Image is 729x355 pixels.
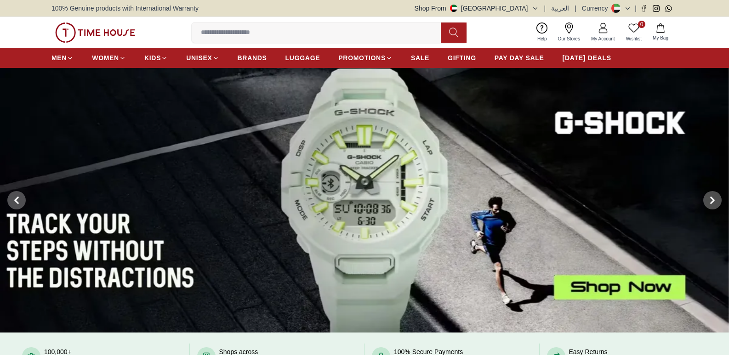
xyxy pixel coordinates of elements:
a: BRANDS [238,50,267,66]
a: UNISEX [186,50,219,66]
a: Whatsapp [665,5,672,12]
span: | [635,4,637,13]
span: WOMEN [92,53,119,62]
span: Help [534,35,551,42]
button: My Bag [647,22,674,43]
span: MEN [51,53,67,62]
span: [DATE] DEALS [563,53,611,62]
span: LUGGAGE [285,53,320,62]
span: UNISEX [186,53,212,62]
img: United Arab Emirates [450,5,457,12]
span: BRANDS [238,53,267,62]
span: 0 [638,21,645,28]
a: Instagram [653,5,660,12]
a: 0Wishlist [621,21,647,44]
span: 100% Genuine products with International Warranty [51,4,199,13]
a: Facebook [640,5,647,12]
span: PAY DAY SALE [495,53,544,62]
span: My Bag [649,34,672,41]
a: KIDS [144,50,168,66]
span: | [575,4,576,13]
span: My Account [587,35,619,42]
a: [DATE] DEALS [563,50,611,66]
a: PROMOTIONS [338,50,393,66]
a: PAY DAY SALE [495,50,544,66]
div: Currency [582,4,612,13]
img: ... [55,23,135,43]
a: GIFTING [448,50,476,66]
span: Our Stores [554,35,584,42]
button: العربية [551,4,569,13]
a: MEN [51,50,74,66]
a: SALE [411,50,429,66]
a: Help [532,21,552,44]
a: Our Stores [552,21,586,44]
a: LUGGAGE [285,50,320,66]
span: PROMOTIONS [338,53,386,62]
a: WOMEN [92,50,126,66]
span: | [544,4,546,13]
span: Wishlist [622,35,645,42]
span: KIDS [144,53,161,62]
button: Shop From[GEOGRAPHIC_DATA] [415,4,539,13]
span: GIFTING [448,53,476,62]
span: SALE [411,53,429,62]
